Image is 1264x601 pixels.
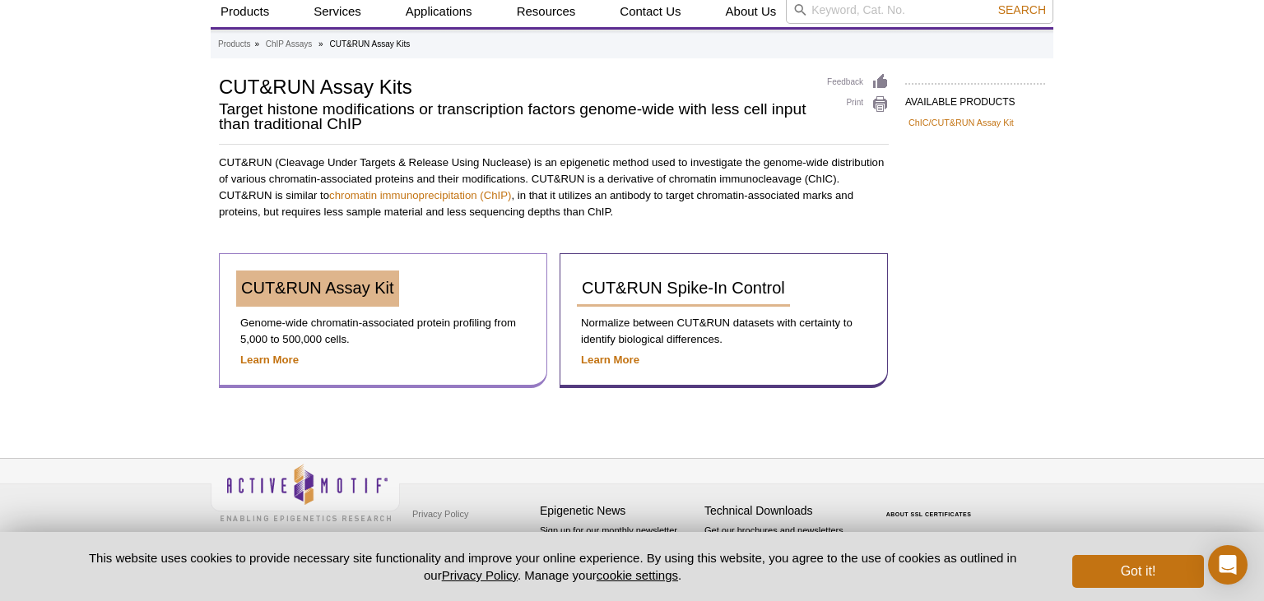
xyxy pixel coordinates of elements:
a: Learn More [240,354,299,366]
img: Active Motif, [211,459,400,525]
a: ABOUT SSL CERTIFICATES [886,511,972,517]
a: CUT&RUN Spike-In Control [577,270,790,307]
a: ChIC/CUT&RUN Assay Kit [908,115,1014,130]
button: Got it! [1072,555,1204,588]
a: ChIP Assays [266,37,313,52]
a: chromatin immunoprecipitation (ChIP) [329,189,511,201]
a: Print [827,95,889,113]
li: CUT&RUN Assay Kits [329,39,410,49]
li: » [254,39,259,49]
span: CUT&RUN Assay Kit [241,279,394,297]
span: CUT&RUN Spike-In Control [582,279,785,297]
h1: CUT&RUN Assay Kits [219,73,811,98]
p: Genome-wide chromatin-associated protein profiling from 5,000 to 500,000 cells. [236,315,530,348]
a: Terms & Conditions [408,526,495,551]
p: CUT&RUN (Cleavage Under Targets & Release Using Nuclease) is an epigenetic method used to investi... [219,155,889,220]
a: Privacy Policy [408,502,472,526]
h4: Technical Downloads [704,504,861,518]
a: Privacy Policy [442,568,518,582]
button: cookie settings [597,568,678,582]
a: Learn More [581,354,639,366]
p: Sign up for our monthly newsletter highlighting recent publications in the field of epigenetics. [540,524,696,580]
a: CUT&RUN Assay Kit [236,270,399,307]
button: Search [993,2,1051,17]
a: Feedback [827,73,889,91]
p: Normalize between CUT&RUN datasets with certainty to identify biological differences. [577,315,871,348]
p: This website uses cookies to provide necessary site functionality and improve your online experie... [60,549,1045,584]
p: Get our brochures and newsletters, or request them by mail. [704,524,861,566]
h2: AVAILABLE PRODUCTS [905,83,1045,113]
li: » [318,39,323,49]
h2: Target histone modifications or transcription factors genome-wide with less cell input than tradi... [219,102,811,132]
a: Products [218,37,250,52]
span: Search [998,3,1046,16]
table: Click to Verify - This site chose Symantec SSL for secure e-commerce and confidential communicati... [869,488,992,524]
div: Open Intercom Messenger [1208,545,1248,585]
h4: Epigenetic News [540,504,696,518]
